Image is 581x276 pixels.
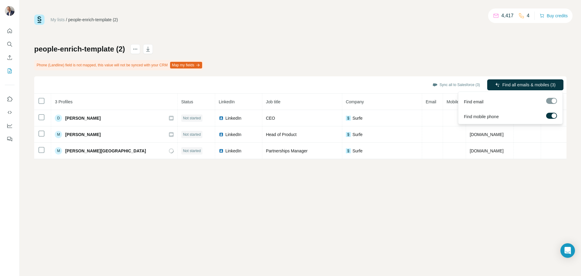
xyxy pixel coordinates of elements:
button: Buy credits [540,12,568,20]
span: 3 Profiles [55,99,72,104]
button: actions [130,44,140,54]
button: Quick start [5,25,15,36]
span: Company [346,99,364,104]
span: [PERSON_NAME] [65,115,100,121]
img: company-logo [346,132,351,137]
button: Feedback [5,134,15,145]
button: Search [5,39,15,50]
span: CEO [266,116,275,121]
span: Find email [464,99,484,105]
img: company-logo [346,116,351,121]
span: Surfe [353,131,363,138]
img: Surfe Logo [34,15,44,25]
span: LinkedIn [225,148,241,154]
p: 4 [527,12,530,19]
img: company-logo [346,148,351,153]
span: [PERSON_NAME] [65,131,100,138]
span: Not started [183,115,201,121]
span: Head of Product [266,132,297,137]
div: M [55,131,62,138]
span: Surfe [353,148,363,154]
img: LinkedIn logo [219,132,224,137]
button: My lists [5,65,15,76]
span: Mobile [447,99,459,104]
span: Not started [183,132,201,137]
li: / [66,17,67,23]
button: Enrich CSV [5,52,15,63]
span: Status [181,99,193,104]
span: LinkedIn [219,99,235,104]
div: Open Intercom Messenger [560,243,575,258]
span: [PERSON_NAME][GEOGRAPHIC_DATA] [65,148,146,154]
div: M [55,147,62,155]
span: Email [426,99,436,104]
button: Use Surfe API [5,107,15,118]
button: Use Surfe on LinkedIn [5,94,15,105]
span: Partnerships Manager [266,148,308,153]
h1: people-enrich-template (2) [34,44,125,54]
button: Sync all to Salesforce (3) [428,80,484,89]
div: Phone (Landline) field is not mapped, this value will not be synced with your CRM [34,60,203,70]
a: My lists [51,17,65,22]
img: LinkedIn logo [219,148,224,153]
span: LinkedIn [225,115,241,121]
img: Avatar [5,6,15,16]
span: [DOMAIN_NAME] [470,148,504,153]
div: D [55,115,62,122]
span: Find all emails & mobiles (3) [502,82,556,88]
span: Find mobile phone [464,114,499,120]
span: Job title [266,99,281,104]
span: LinkedIn [225,131,241,138]
p: 4,417 [501,12,514,19]
span: Surfe [353,115,363,121]
button: Dashboard [5,120,15,131]
button: Find all emails & mobiles (3) [487,79,563,90]
span: Not started [183,148,201,154]
button: Map my fields [170,62,202,68]
span: [DOMAIN_NAME] [470,132,504,137]
div: people-enrich-template (2) [68,17,118,23]
img: LinkedIn logo [219,116,224,121]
